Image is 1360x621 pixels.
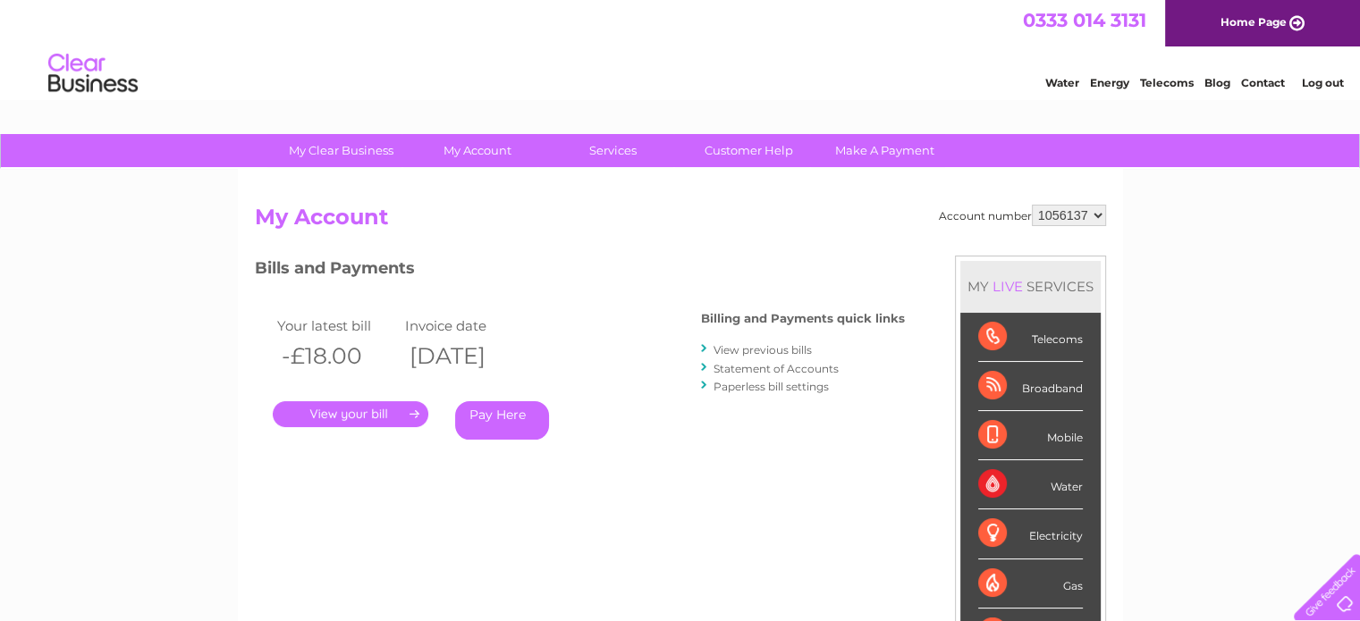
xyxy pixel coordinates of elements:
th: -£18.00 [273,338,401,374]
h4: Billing and Payments quick links [701,312,905,325]
div: Clear Business is a trading name of Verastar Limited (registered in [GEOGRAPHIC_DATA] No. 3667643... [258,10,1103,87]
h3: Bills and Payments [255,256,905,287]
div: MY SERVICES [960,261,1101,312]
a: Make A Payment [811,134,959,167]
td: Your latest bill [273,314,401,338]
a: Water [1045,76,1079,89]
a: My Account [403,134,551,167]
a: Energy [1090,76,1129,89]
div: LIVE [989,278,1026,295]
a: Pay Here [455,401,549,440]
div: Water [978,460,1083,509]
img: logo.png [47,46,139,101]
a: Customer Help [675,134,823,167]
a: View previous bills [714,343,812,357]
a: Paperless bill settings [714,380,829,393]
a: Log out [1301,76,1343,89]
a: . [273,401,428,427]
div: Broadband [978,362,1083,411]
a: Blog [1204,76,1230,89]
td: Invoice date [401,314,529,338]
div: Telecoms [978,313,1083,362]
th: [DATE] [401,338,529,374]
a: Telecoms [1140,76,1194,89]
a: 0333 014 3131 [1023,9,1146,31]
a: My Clear Business [267,134,415,167]
h2: My Account [255,205,1106,239]
div: Account number [939,205,1106,226]
a: Services [539,134,687,167]
div: Electricity [978,509,1083,558]
a: Statement of Accounts [714,362,839,375]
div: Mobile [978,411,1083,460]
div: Gas [978,559,1083,608]
a: Contact [1241,76,1285,89]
